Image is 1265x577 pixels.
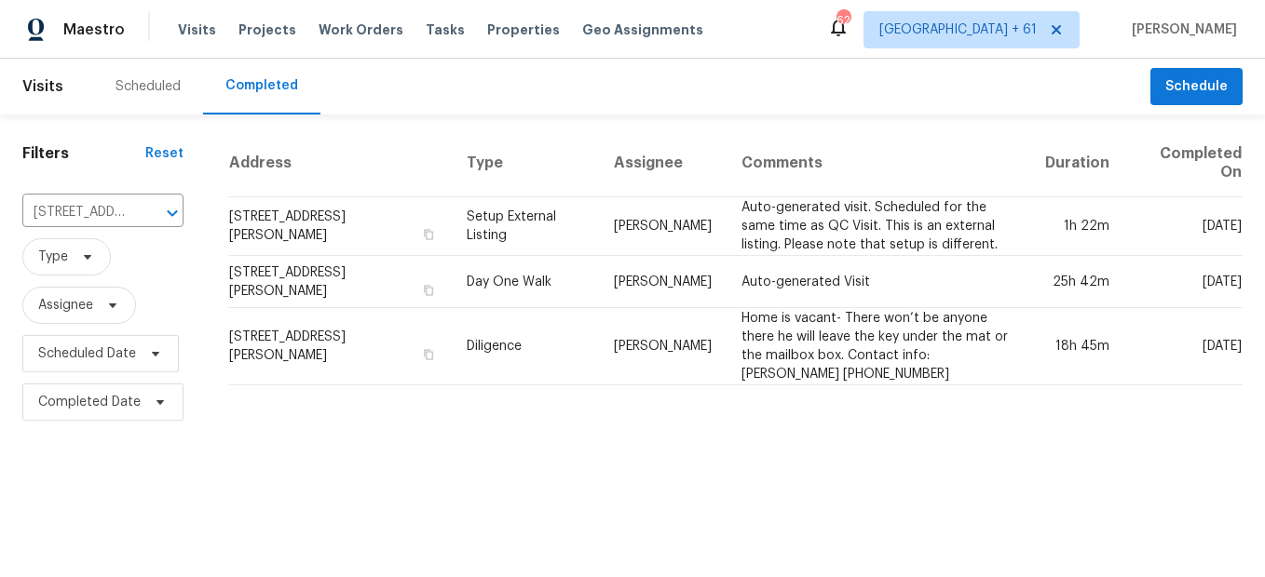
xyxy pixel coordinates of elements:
th: Assignee [599,129,727,197]
td: 1h 22m [1030,197,1124,256]
span: Geo Assignments [582,20,703,39]
th: Completed On [1124,129,1243,197]
td: [DATE] [1124,256,1243,308]
th: Address [228,129,452,197]
span: Visits [178,20,216,39]
input: Search for an address... [22,198,131,227]
td: [STREET_ADDRESS][PERSON_NAME] [228,308,452,385]
span: Visits [22,66,63,107]
span: Tasks [426,23,465,36]
td: 25h 42m [1030,256,1124,308]
span: Maestro [63,20,125,39]
h1: Filters [22,144,145,163]
td: [PERSON_NAME] [599,197,727,256]
span: [GEOGRAPHIC_DATA] + 61 [879,20,1037,39]
span: Properties [487,20,560,39]
td: Day One Walk [452,256,599,308]
button: Open [159,200,185,226]
button: Copy Address [420,346,437,363]
td: [PERSON_NAME] [599,256,727,308]
span: Completed Date [38,393,141,411]
td: 18h 45m [1030,308,1124,385]
td: Auto-generated Visit [727,256,1031,308]
td: [DATE] [1124,197,1243,256]
button: Schedule [1150,68,1243,106]
button: Copy Address [420,226,437,243]
div: Completed [225,76,298,95]
span: Assignee [38,296,93,315]
span: Type [38,248,68,266]
button: Copy Address [420,282,437,299]
th: Comments [727,129,1031,197]
td: Diligence [452,308,599,385]
span: Work Orders [319,20,403,39]
th: Type [452,129,599,197]
td: [PERSON_NAME] [599,308,727,385]
span: [PERSON_NAME] [1124,20,1237,39]
td: [DATE] [1124,308,1243,385]
div: 629 [837,11,850,30]
div: Reset [145,144,184,163]
td: Setup External Listing [452,197,599,256]
td: Auto-generated visit. Scheduled for the same time as QC Visit. This is an external listing. Pleas... [727,197,1031,256]
td: [STREET_ADDRESS][PERSON_NAME] [228,197,452,256]
span: Schedule [1165,75,1228,99]
th: Duration [1030,129,1124,197]
td: [STREET_ADDRESS][PERSON_NAME] [228,256,452,308]
div: Scheduled [116,77,181,96]
td: Home is vacant- There won’t be anyone there he will leave the key under the mat or the mailbox bo... [727,308,1031,385]
span: Scheduled Date [38,344,136,363]
span: Projects [238,20,296,39]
